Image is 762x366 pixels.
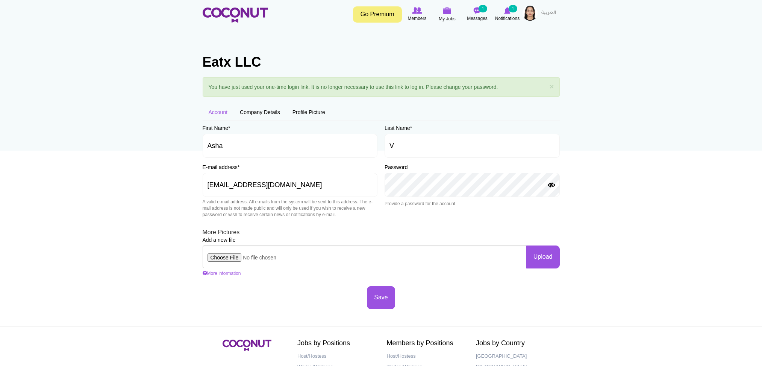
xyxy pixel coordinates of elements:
span: Members [408,15,426,22]
a: Host/Hostess [297,351,376,362]
div: You have just used your one-time login link. It is no longer necessary to use this link to log in... [203,77,560,97]
label: E-mail address [203,163,240,171]
span: This field is required. [228,125,230,131]
a: [GEOGRAPHIC_DATA] [476,351,554,362]
a: Go Premium [353,6,402,23]
span: This field is required. [410,125,412,131]
a: Back to Profile [526,87,559,94]
input: Last Name [385,134,560,158]
a: My Jobs My Jobs [432,6,462,23]
a: Account [203,104,234,120]
a: Notifications Notifications 1 [492,6,523,23]
h2: Jobs by Positions [297,340,376,347]
label: Add a new file [203,236,236,244]
a: Messages Messages 1 [462,6,492,23]
a: × [549,82,554,90]
img: Messages [474,7,481,14]
a: Company Details [234,104,286,120]
a: العربية [538,6,560,21]
button: Upload [526,246,560,268]
a: Profile Picture [286,104,331,120]
input: First Name [203,134,378,158]
a: Browse Members Members [402,6,432,23]
div: A valid e-mail address. All e-mails from the system will be sent to this address. The e-mail addr... [203,199,378,218]
img: Home [203,8,268,23]
h1: Eatx LLC [203,55,560,70]
a: More information [203,271,241,276]
span: More Pictures [203,229,240,235]
button: Save [367,286,395,309]
h2: Jobs by Country [476,340,554,347]
button: Show Password [547,182,556,188]
h2: Members by Positions [387,340,465,347]
img: Browse Members [412,7,422,14]
small: 1 [509,5,517,12]
img: My Jobs [443,7,451,14]
span: Messages [467,15,488,22]
small: 1 [479,5,487,12]
span: My Jobs [439,15,456,23]
label: Password [385,163,408,171]
div: Provide a password for the account [385,201,560,207]
a: Host/Hostess [387,351,465,362]
img: Notifications [504,7,511,14]
img: Coconut [223,340,271,351]
span: Notifications [495,15,520,22]
label: Last Name [385,124,412,132]
label: First Name [203,124,230,132]
span: This field is required. [238,164,239,170]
